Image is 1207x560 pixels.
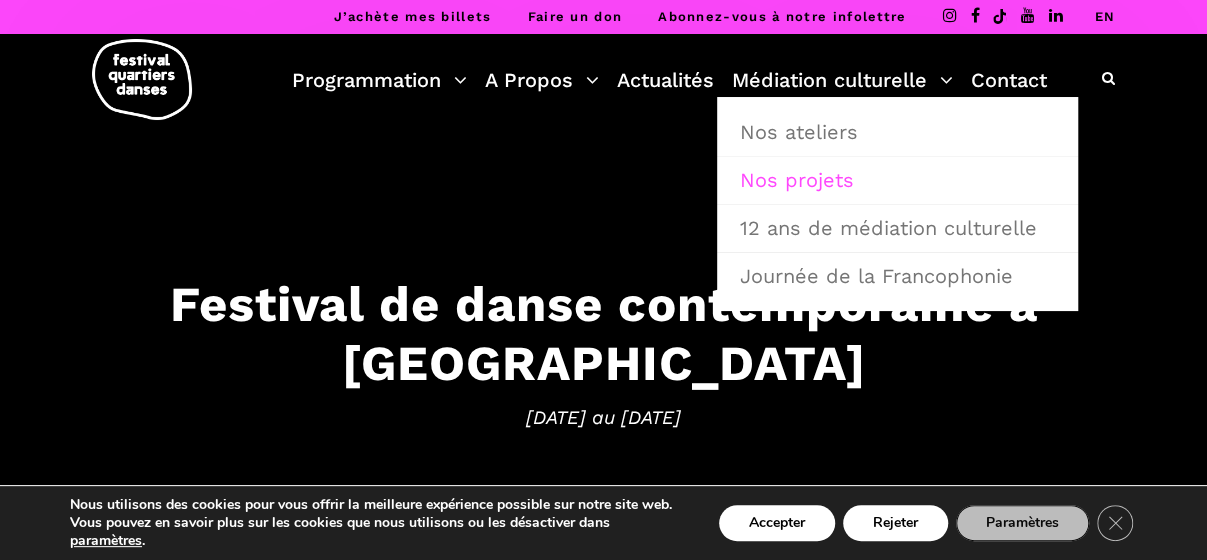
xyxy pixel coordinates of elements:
[728,109,1067,155] a: Nos ateliers
[20,275,1187,393] h3: Festival de danse contemporaine à [GEOGRAPHIC_DATA]
[70,514,679,550] p: Vous pouvez en savoir plus sur les cookies que nous utilisons ou les désactiver dans .
[292,63,467,97] a: Programmation
[333,9,491,24] a: J’achète mes billets
[70,496,679,514] p: Nous utilisons des cookies pour vous offrir la meilleure expérience possible sur notre site web.
[719,505,835,541] button: Accepter
[956,505,1089,541] button: Paramètres
[1094,9,1115,24] a: EN
[1097,505,1133,541] button: Close GDPR Cookie Banner
[843,505,948,541] button: Rejeter
[728,205,1067,251] a: 12 ans de médiation culturelle
[732,63,953,97] a: Médiation culturelle
[70,532,142,550] button: paramètres
[728,157,1067,203] a: Nos projets
[971,63,1047,97] a: Contact
[728,253,1067,299] a: Journée de la Francophonie
[617,63,714,97] a: Actualités
[658,9,906,24] a: Abonnez-vous à notre infolettre
[20,402,1187,432] span: [DATE] au [DATE]
[527,9,622,24] a: Faire un don
[92,39,192,120] img: logo-fqd-med
[485,63,599,97] a: A Propos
